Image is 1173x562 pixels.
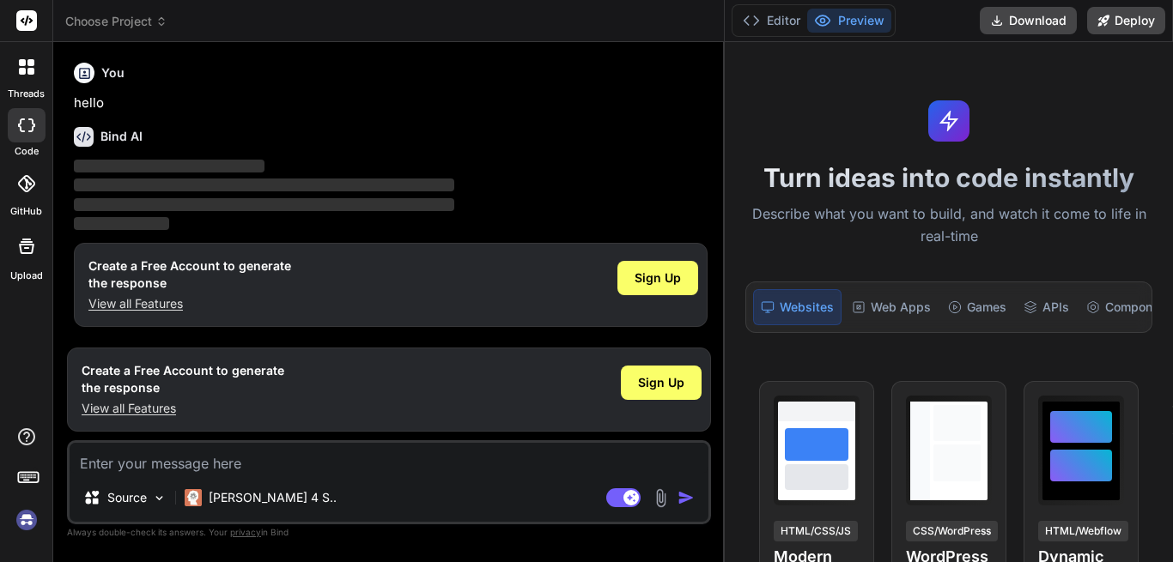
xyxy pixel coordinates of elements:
[10,269,43,283] label: Upload
[941,289,1013,325] div: Games
[74,178,454,191] span: ‌
[67,524,711,541] p: Always double-check its answers. Your in Bind
[906,521,998,541] div: CSS/WordPress
[15,144,39,159] label: code
[753,289,842,325] div: Websites
[65,13,167,30] span: Choose Project
[1038,521,1128,541] div: HTML/Webflow
[88,295,291,312] p: View all Features
[10,204,42,219] label: GitHub
[101,64,125,82] h6: You
[185,489,202,506] img: Claude 4 Sonnet
[1017,289,1076,325] div: APIs
[980,7,1077,34] button: Download
[74,217,169,230] span: ‌
[774,521,858,541] div: HTML/CSS/JS
[88,257,291,292] h1: Create a Free Account to generate the response
[8,87,45,101] label: threads
[651,488,671,508] img: attachment
[635,269,681,287] span: Sign Up
[845,289,938,325] div: Web Apps
[735,203,1163,247] p: Describe what you want to build, and watch it come to life in real-time
[230,527,261,537] span: privacy
[1087,7,1165,34] button: Deploy
[82,362,284,396] h1: Create a Free Account to generate the response
[107,489,147,506] p: Source
[678,489,695,506] img: icon
[807,9,891,33] button: Preview
[638,374,684,391] span: Sign Up
[209,489,337,506] p: [PERSON_NAME] 4 S..
[82,400,284,417] p: View all Features
[736,9,807,33] button: Editor
[100,128,143,145] h6: Bind AI
[12,505,41,535] img: signin
[74,94,708,113] p: hello
[152,491,167,505] img: Pick Models
[735,162,1163,193] h1: Turn ideas into code instantly
[74,198,454,211] span: ‌
[74,160,264,172] span: ‌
